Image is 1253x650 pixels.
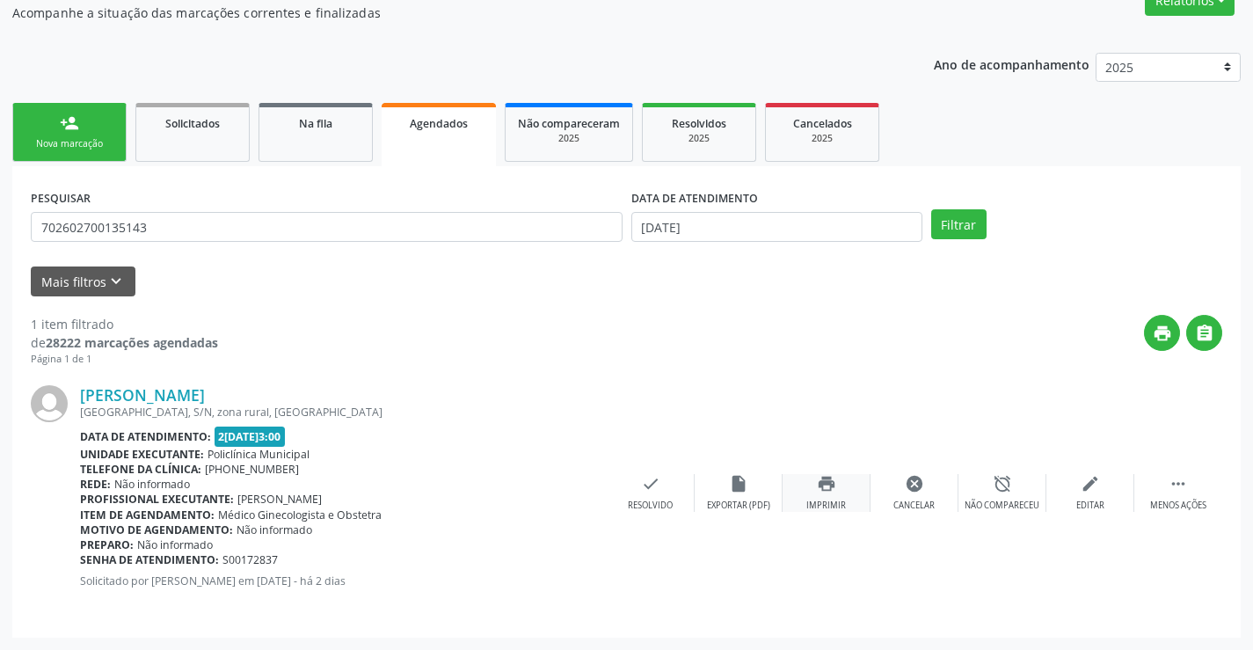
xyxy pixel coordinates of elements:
b: Preparo: [80,537,134,552]
b: Telefone da clínica: [80,462,201,477]
span: Policlínica Municipal [208,447,310,462]
div: 2025 [655,132,743,145]
div: Menos ações [1150,500,1206,512]
div: 2025 [778,132,866,145]
p: Acompanhe a situação das marcações correntes e finalizadas [12,4,872,22]
span: Não informado [137,537,213,552]
span: Não informado [237,522,312,537]
b: Unidade executante: [80,447,204,462]
div: [GEOGRAPHIC_DATA], S/N, zona rural, [GEOGRAPHIC_DATA] [80,405,607,420]
strong: 28222 marcações agendadas [46,334,218,351]
i: check [641,474,660,493]
div: person_add [60,113,79,133]
div: Imprimir [806,500,846,512]
i: alarm_off [993,474,1012,493]
div: Não compareceu [965,500,1039,512]
div: Exportar (PDF) [707,500,770,512]
span: S00172837 [222,552,278,567]
span: Agendados [410,116,468,131]
p: Solicitado por [PERSON_NAME] em [DATE] - há 2 dias [80,573,607,588]
div: Nova marcação [25,137,113,150]
button: print [1144,315,1180,351]
i:  [1169,474,1188,493]
div: 1 item filtrado [31,315,218,333]
div: Cancelar [893,500,935,512]
button: Mais filtroskeyboard_arrow_down [31,267,135,297]
span: Não informado [114,477,190,492]
span: 2[DATE]3:00 [215,427,286,447]
b: Senha de atendimento: [80,552,219,567]
span: Na fila [299,116,332,131]
b: Data de atendimento: [80,429,211,444]
i: cancel [905,474,924,493]
div: Editar [1076,500,1104,512]
input: Nome, CNS [31,212,623,242]
b: Item de agendamento: [80,508,215,522]
span: Resolvidos [672,116,726,131]
button:  [1186,315,1222,351]
span: [PERSON_NAME] [237,492,322,507]
span: [PHONE_NUMBER] [205,462,299,477]
i: print [817,474,836,493]
a: [PERSON_NAME] [80,385,205,405]
b: Motivo de agendamento: [80,522,233,537]
img: img [31,385,68,422]
label: DATA DE ATENDIMENTO [631,185,758,212]
button: Filtrar [931,209,987,239]
i: edit [1081,474,1100,493]
span: Médico Ginecologista e Obstetra [218,508,382,522]
label: PESQUISAR [31,185,91,212]
i:  [1195,324,1214,343]
div: de [31,333,218,352]
i: keyboard_arrow_down [106,272,126,291]
span: Solicitados [165,116,220,131]
span: Não compareceram [518,116,620,131]
input: Selecione um intervalo [631,212,922,242]
div: Resolvido [628,500,673,512]
i: print [1153,324,1172,343]
p: Ano de acompanhamento [934,53,1089,75]
b: Profissional executante: [80,492,234,507]
div: Página 1 de 1 [31,352,218,367]
i: insert_drive_file [729,474,748,493]
b: Rede: [80,477,111,492]
div: 2025 [518,132,620,145]
span: Cancelados [793,116,852,131]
